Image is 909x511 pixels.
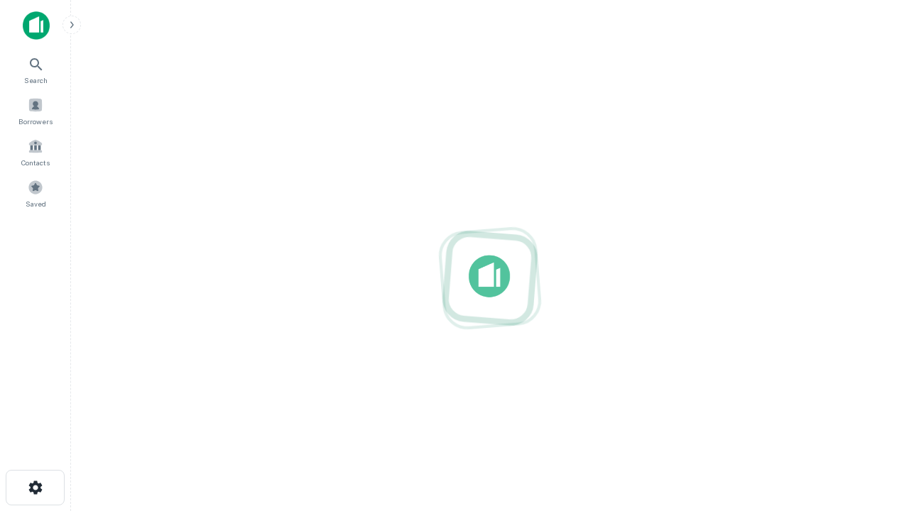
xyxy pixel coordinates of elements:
[4,50,67,89] a: Search
[23,11,50,40] img: capitalize-icon.png
[4,92,67,130] a: Borrowers
[26,198,46,209] span: Saved
[4,174,67,212] a: Saved
[4,133,67,171] a: Contacts
[21,157,50,168] span: Contacts
[838,397,909,466] iframe: Chat Widget
[18,116,53,127] span: Borrowers
[24,75,48,86] span: Search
